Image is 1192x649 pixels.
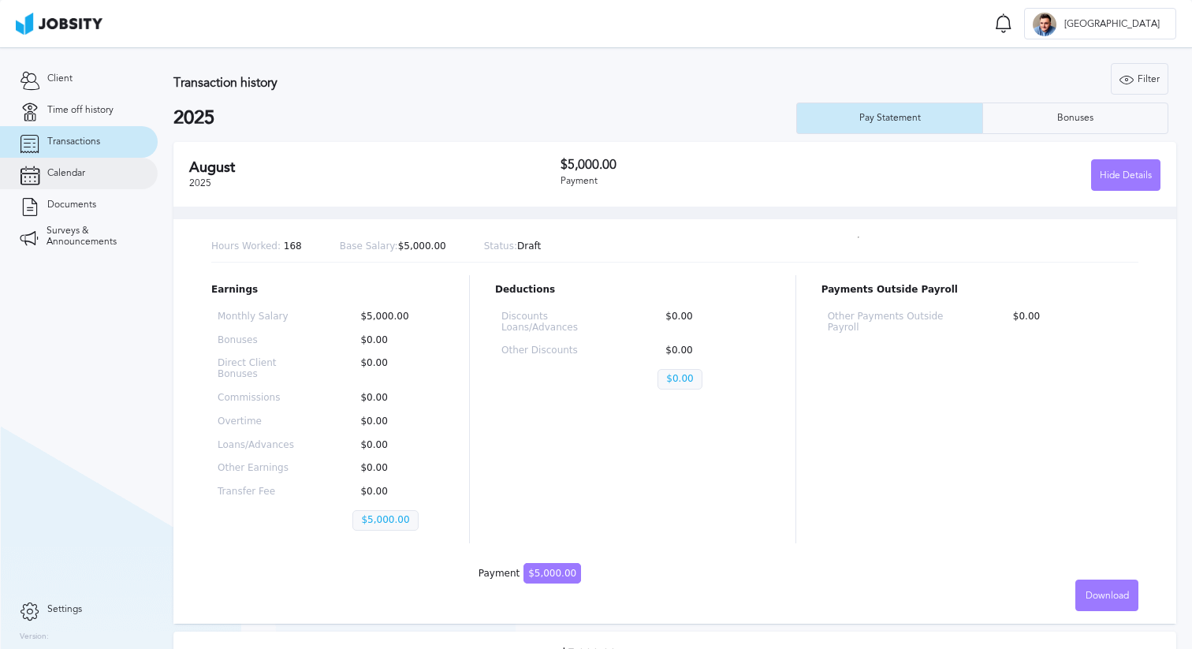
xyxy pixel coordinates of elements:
p: $0.00 [352,358,438,380]
p: Transfer Fee [218,487,302,498]
p: $0.00 [657,369,702,390]
p: Loans/Advances [218,440,302,451]
p: $0.00 [352,393,438,404]
p: Other Discounts [501,345,607,356]
p: Draft [484,241,542,252]
p: $5,000.00 [352,510,418,531]
span: Client [47,73,73,84]
h3: $5,000.00 [561,158,861,172]
span: Status: [484,241,517,252]
div: Bonuses [1049,113,1101,124]
span: 2025 [189,177,211,188]
h2: August [189,159,561,176]
button: Filter [1111,63,1168,95]
div: Pay Statement [851,113,929,124]
p: 168 [211,241,302,252]
span: Time off history [47,105,114,116]
h2: 2025 [173,107,796,129]
span: Settings [47,604,82,615]
button: Pay Statement [796,103,982,134]
div: W [1033,13,1056,36]
p: $0.00 [352,335,438,346]
p: Other Payments Outside Payroll [828,311,955,334]
p: Other Earnings [218,463,302,474]
p: $0.00 [352,463,438,474]
button: Bonuses [982,103,1168,134]
span: Surveys & Announcements [47,226,138,248]
span: Transactions [47,136,100,147]
span: Hours Worked: [211,241,281,252]
p: Earnings [211,285,444,296]
p: $0.00 [352,487,438,498]
div: Payment [479,569,581,580]
p: Payments Outside Payroll [821,285,1138,296]
p: $5,000.00 [340,241,446,252]
div: Payment [561,176,861,187]
span: Base Salary: [340,241,398,252]
p: Commissions [218,393,302,404]
p: $0.00 [352,440,438,451]
span: Download [1086,591,1129,602]
p: Direct Client Bonuses [218,358,302,380]
p: $0.00 [352,416,438,427]
p: $0.00 [1005,311,1132,334]
span: Documents [47,200,96,211]
p: Monthly Salary [218,311,302,323]
h3: Transaction history [173,76,717,90]
p: Bonuses [218,335,302,346]
p: $5,000.00 [352,311,438,323]
p: Deductions [495,285,770,296]
label: Version: [20,632,49,642]
span: Calendar [47,168,85,179]
button: W[GEOGRAPHIC_DATA] [1024,8,1176,39]
span: $5,000.00 [523,563,581,584]
div: Filter [1112,64,1168,95]
button: Download [1075,580,1138,611]
button: Hide Details [1091,159,1160,191]
span: [GEOGRAPHIC_DATA] [1056,19,1168,30]
p: Discounts Loans/Advances [501,311,607,334]
div: Hide Details [1092,160,1160,192]
img: ab4bad089aa723f57921c736e9817d99.png [16,13,102,35]
p: Overtime [218,416,302,427]
p: $0.00 [657,345,763,356]
p: $0.00 [657,311,763,334]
